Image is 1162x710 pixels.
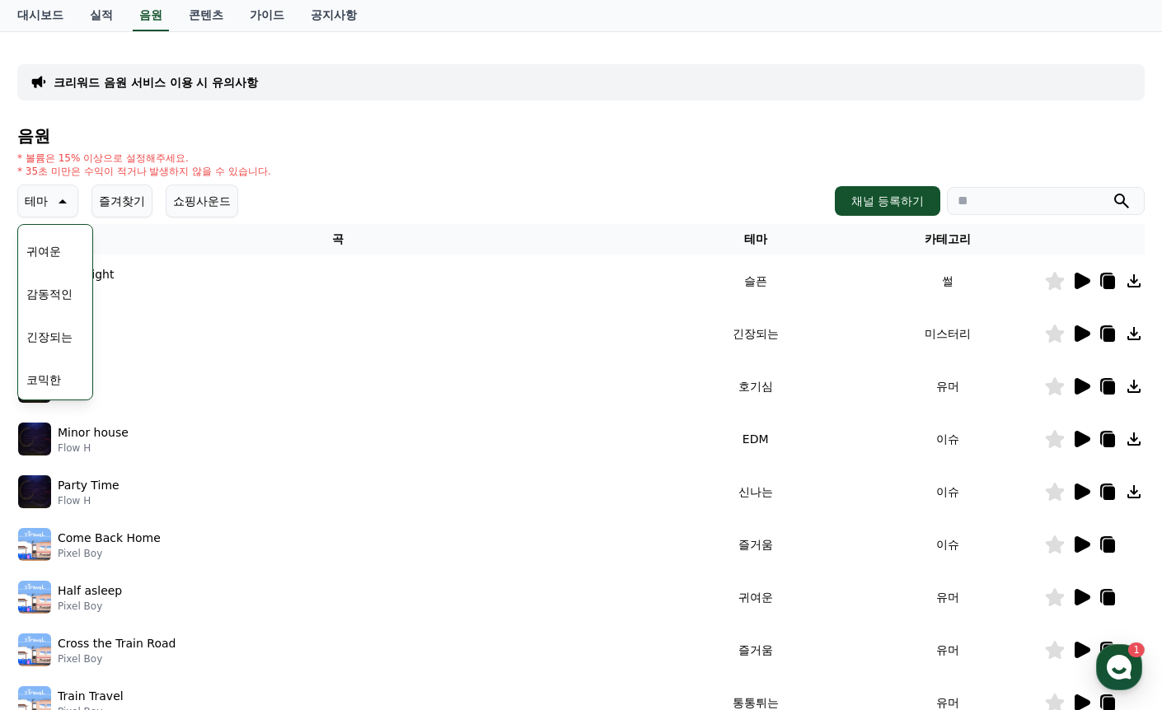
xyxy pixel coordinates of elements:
[851,255,1044,307] td: 썰
[213,522,316,563] a: 설정
[851,518,1044,571] td: 이슈
[20,233,68,269] button: 귀여운
[851,360,1044,413] td: 유머
[58,424,129,441] p: Minor house
[851,571,1044,624] td: 유머
[151,548,171,561] span: 대화
[166,185,238,217] button: 쇼핑사운드
[659,465,852,518] td: 신나는
[109,522,213,563] a: 1대화
[17,224,659,255] th: 곡
[835,186,940,216] button: 채널 등록하기
[659,624,852,676] td: 즐거움
[659,413,852,465] td: EDM
[851,624,1044,676] td: 유머
[58,530,161,547] p: Come Back Home
[58,477,119,494] p: Party Time
[58,582,122,600] p: Half asleep
[17,165,271,178] p: * 35초 미만은 수익이 적거나 발생하지 않을 수 있습니다.
[18,633,51,666] img: music
[17,185,78,217] button: 테마
[659,224,852,255] th: 테마
[58,441,129,455] p: Flow H
[18,423,51,455] img: music
[17,127,1145,145] h4: 음원
[58,494,119,507] p: Flow H
[5,522,109,563] a: 홈
[18,581,51,614] img: music
[58,547,161,560] p: Pixel Boy
[167,521,173,535] span: 1
[18,528,51,561] img: music
[58,635,176,652] p: Cross the Train Road
[659,255,852,307] td: 슬픈
[54,74,258,91] a: 크리워드 음원 서비스 이용 시 유의사항
[20,319,79,355] button: 긴장되는
[58,688,124,705] p: Train Travel
[255,547,274,560] span: 설정
[20,362,68,398] button: 코믹한
[851,307,1044,360] td: 미스터리
[659,307,852,360] td: 긴장되는
[851,413,1044,465] td: 이슈
[58,652,176,666] p: Pixel Boy
[25,189,48,213] p: 테마
[659,571,852,624] td: 귀여운
[851,465,1044,518] td: 이슈
[20,276,79,312] button: 감동적인
[18,475,51,508] img: music
[58,600,122,613] p: Pixel Boy
[91,185,152,217] button: 즐겨찾기
[659,360,852,413] td: 호기심
[52,547,62,560] span: 홈
[17,152,271,165] p: * 볼륨은 15% 이상으로 설정해주세요.
[659,518,852,571] td: 즐거움
[851,224,1044,255] th: 카테고리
